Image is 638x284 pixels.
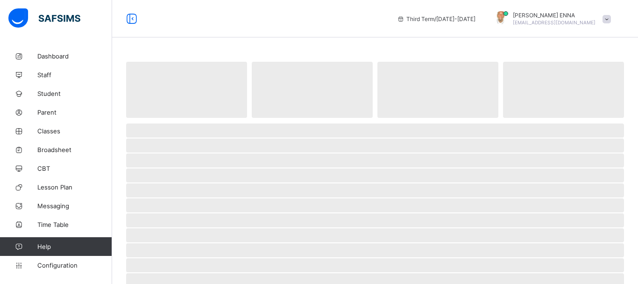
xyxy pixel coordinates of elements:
span: Student [37,90,112,97]
span: Broadsheet [37,146,112,153]
span: CBT [37,165,112,172]
span: ‌ [126,183,624,197]
span: Parent [37,109,112,116]
span: [PERSON_NAME] ENNA [513,12,595,19]
span: session/term information [397,15,475,22]
span: Configuration [37,262,112,269]
span: ‌ [126,62,247,118]
span: ‌ [126,124,624,138]
span: Classes [37,127,112,135]
span: ‌ [126,138,624,153]
span: Staff [37,71,112,79]
span: ‌ [252,62,373,118]
span: [EMAIL_ADDRESS][DOMAIN_NAME] [513,20,595,25]
span: ‌ [126,198,624,212]
span: Time Table [37,221,112,228]
span: ‌ [126,228,624,242]
img: safsims [8,8,80,28]
span: ‌ [377,62,498,118]
span: ‌ [126,168,624,182]
span: ‌ [126,153,624,167]
span: Lesson Plan [37,183,112,191]
span: ‌ [503,62,624,118]
span: ‌ [126,258,624,272]
span: ‌ [126,243,624,257]
span: ‌ [126,213,624,227]
span: Help [37,243,112,250]
div: EMMANUEL ENNA [485,11,616,27]
span: Messaging [37,202,112,210]
span: Dashboard [37,52,112,60]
